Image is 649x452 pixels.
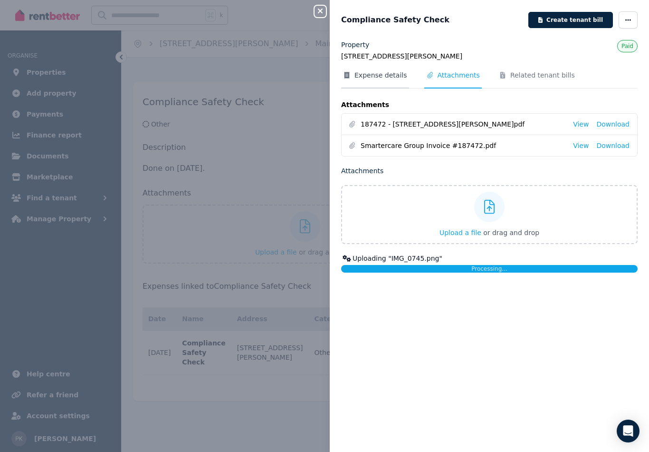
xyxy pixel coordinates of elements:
[573,141,589,150] a: View
[596,141,630,150] a: Download
[341,70,638,88] nav: Tabs
[528,12,613,28] button: Create tenant bill
[438,70,480,80] span: Attachments
[341,100,638,109] p: Attachments
[617,420,639,442] div: Open Intercom Messenger
[471,265,507,272] span: Processing...
[341,14,449,26] span: Compliance Safety Check
[439,229,481,236] span: Upload a file
[361,119,565,129] span: 187472 - [STREET_ADDRESS][PERSON_NAME]pdf
[341,51,638,61] legend: [STREET_ADDRESS][PERSON_NAME]
[573,119,589,129] a: View
[341,166,638,176] p: Attachments
[354,70,407,80] span: Expense details
[483,229,539,236] span: or drag and drop
[621,43,633,49] span: Paid
[596,119,630,129] a: Download
[341,40,369,49] label: Property
[341,254,638,263] div: Uploading " IMG_0745.png "
[510,70,575,80] span: Related tenant bills
[361,141,565,150] span: Smartercare Group Invoice #187472.pdf
[439,228,539,237] button: Upload a file or drag and drop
